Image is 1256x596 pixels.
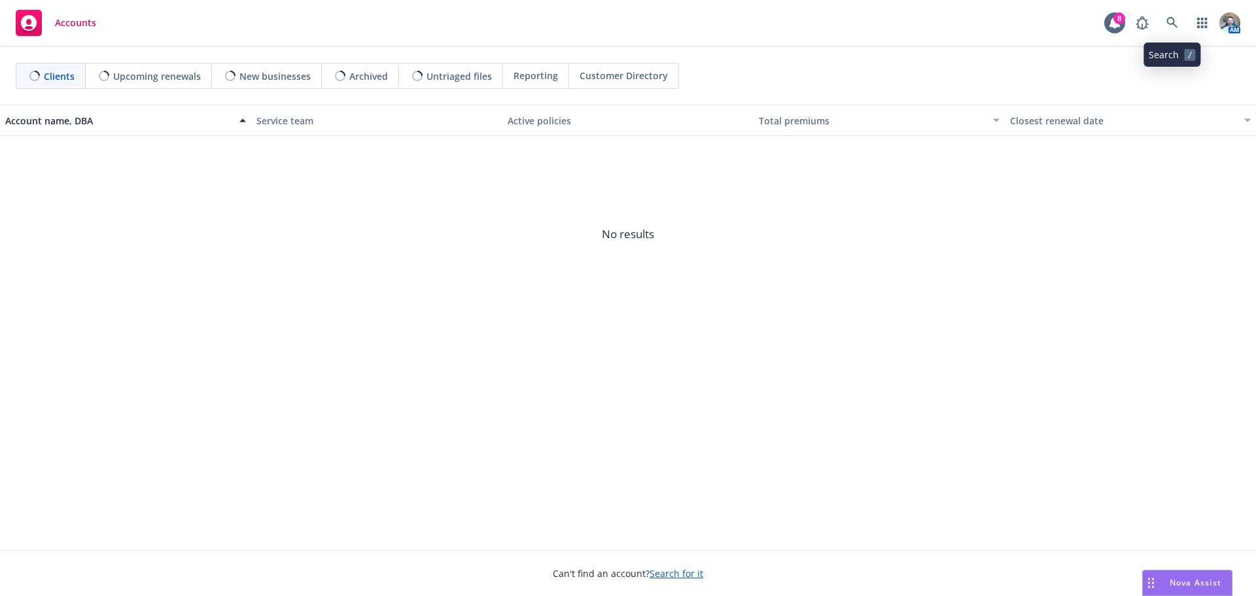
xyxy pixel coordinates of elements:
button: Active policies [502,105,754,136]
a: Accounts [10,5,101,41]
a: Report a Bug [1129,10,1155,36]
button: Service team [251,105,502,136]
span: Upcoming renewals [113,69,201,83]
span: Customer Directory [580,69,668,82]
div: Service team [256,114,497,128]
div: Total premiums [759,114,985,128]
a: Switch app [1189,10,1215,36]
span: Reporting [514,69,558,82]
img: photo [1219,12,1240,33]
a: Search [1159,10,1185,36]
span: Clients [44,69,75,83]
span: New businesses [239,69,311,83]
span: Nova Assist [1170,577,1221,588]
button: Closest renewal date [1005,105,1256,136]
button: Total premiums [754,105,1005,136]
a: Search for it [650,567,703,580]
div: Account name, DBA [5,114,232,128]
span: Can't find an account? [553,567,703,580]
span: Accounts [55,18,96,28]
div: 8 [1113,12,1125,24]
button: Nova Assist [1142,570,1232,596]
span: Archived [349,69,388,83]
div: Drag to move [1143,570,1159,595]
div: Closest renewal date [1010,114,1236,128]
div: Active policies [508,114,748,128]
span: Untriaged files [427,69,492,83]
